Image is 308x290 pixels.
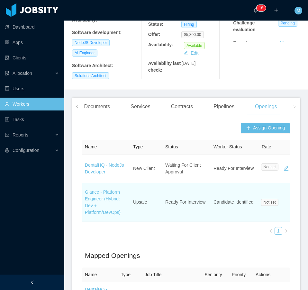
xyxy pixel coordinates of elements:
[72,72,109,79] span: Solutions Architect
[181,49,201,57] button: icon: editEdit
[165,144,178,149] span: Status
[281,163,291,174] button: icon: edit
[282,227,290,235] li: Next Page
[269,229,273,233] i: icon: left
[166,98,198,116] div: Contracts
[72,30,122,35] b: Software development :
[165,199,205,205] span: Ready For Interview
[145,272,161,277] span: Job Title
[72,11,97,22] b: Market Availability:
[261,199,278,206] span: Not set
[72,63,113,68] b: Software Architect :
[256,5,266,11] sup: 18
[133,144,143,149] span: Type
[85,272,97,277] span: Name
[13,132,28,137] span: Reports
[284,229,288,233] i: icon: right
[275,227,282,234] a: 1
[85,250,287,261] h2: Mapped Openings
[204,272,222,277] span: Seniority
[278,20,297,27] span: Pending
[85,144,97,149] span: Name
[85,189,121,215] a: Glance - Platform Engineer (Hybrid: Dev + Platform/DevOps)
[13,71,32,76] span: Allocation
[275,227,282,235] li: 1
[293,105,296,108] i: icon: right
[76,105,79,108] i: icon: left
[5,133,9,137] i: icon: line-chart
[5,82,59,95] a: icon: robotUsers
[267,227,275,235] li: Previous Page
[296,7,300,14] span: M
[208,98,240,116] div: Pipelines
[5,71,9,75] i: icon: solution
[79,98,115,116] div: Documents
[5,36,59,49] a: icon: appstoreApps
[213,199,254,205] span: Candidate Identified
[256,272,270,277] span: Actions
[274,8,278,13] i: icon: plus
[85,163,124,174] a: DentalHQ - NodeJs Developer
[13,148,39,153] span: Configuration
[131,183,163,222] td: Upsale
[233,40,257,52] strong: Experience evaluation
[165,163,201,174] span: Waiting For Client Approval
[278,40,292,46] a: View
[213,166,254,171] span: Ready For Interview
[213,144,242,149] span: Worker Status
[148,32,160,37] b: Offer:
[148,61,181,73] b: Availability last check:
[148,22,163,27] b: Status:
[253,8,258,13] i: icon: bell
[181,31,204,38] span: $5,800.00
[232,272,246,277] span: Priority
[5,21,59,33] a: icon: pie-chartDashboard
[5,98,59,110] a: icon: userWorkers
[121,272,131,277] span: Type
[181,21,196,28] span: Hiring
[72,39,110,46] span: NodeJS Developer
[125,98,155,116] div: Services
[261,163,278,171] span: Not set
[181,61,195,66] span: [DATE]
[261,5,263,11] p: 8
[250,98,282,116] div: Openings
[262,144,271,149] span: Rate
[259,5,261,11] p: 1
[233,20,255,32] strong: Challenge evaluation
[5,148,9,153] i: icon: setting
[241,123,290,133] button: icon: plusAssign Opening
[131,154,163,183] td: New Client
[5,113,59,126] a: icon: profileTasks
[5,51,59,64] a: icon: auditClients
[148,42,173,47] b: Availability:
[72,49,97,57] span: AI Engineer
